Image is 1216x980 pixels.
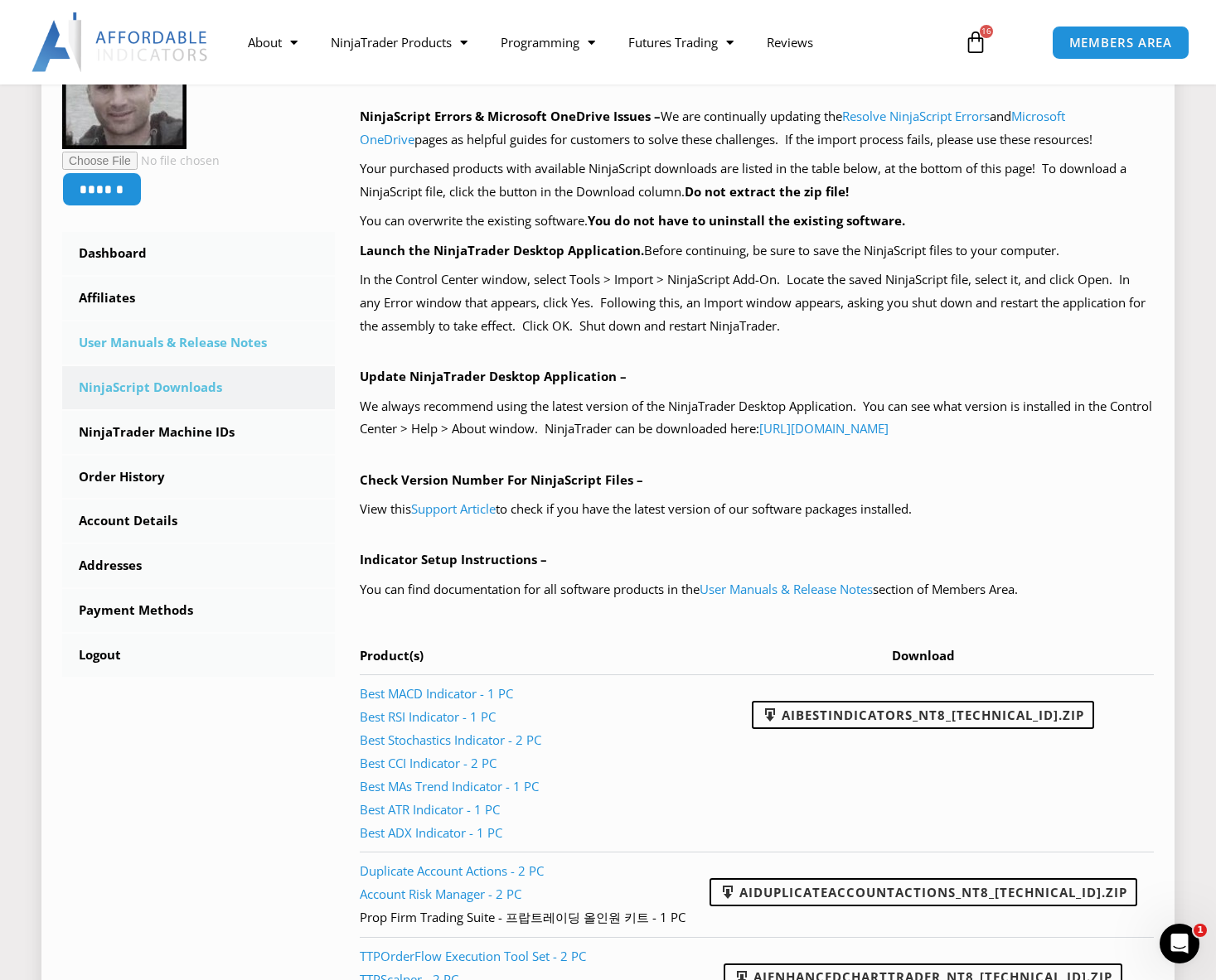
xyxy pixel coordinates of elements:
td: Prop Firm Trading Suite - 프랍트레이딩 올인원 키트 - 1 PC [360,852,705,937]
a: Dashboard [62,232,335,275]
b: Update NinjaTrader Desktop Application – [360,368,627,384]
img: LogoAI | Affordable Indicators – NinjaTrader [31,12,210,72]
a: Best RSI Indicator - 1 PC [360,708,496,725]
a: Support Article [411,500,496,517]
b: Indicator Setup Instructions – [360,551,547,567]
nav: Account pages [62,232,335,676]
a: Resolve NinjaScript Errors [842,108,990,124]
b: NinjaScript Errors & Microsoft OneDrive Issues – [360,108,661,124]
p: You can find documentation for all software products in the section of Members Area. [360,578,1154,601]
a: Reviews [750,23,830,61]
iframe: Intercom live chat [1160,924,1199,963]
a: AIBestIndicators_NT8_[TECHNICAL_ID].zip [752,701,1094,729]
a: Logout [62,634,335,677]
a: MEMBERS AREA [1052,26,1190,60]
a: NinjaTrader Products [314,23,484,61]
span: Download [892,647,955,664]
a: Best MACD Indicator - 1 PC [360,685,513,702]
a: Best ATR Indicator - 1 PC [360,801,500,818]
a: Best CCI Indicator - 2 PC [360,755,497,771]
a: [URL][DOMAIN_NAME] [759,420,889,437]
a: Order History [62,456,335,499]
a: Account Details [62,500,335,543]
a: Best Stochastics Indicator - 2 PC [360,731,541,748]
img: 71d51b727fd0980defc0926a584480a80dca29e5385b7c6ff19b9310cf076714 [62,25,187,149]
a: Duplicate Account Actions - 2 PC [360,862,544,879]
a: About [231,23,314,61]
a: NinjaScript Downloads [62,366,335,409]
a: User Manuals & Release Notes [700,581,873,597]
a: Best MAs Trend Indicator - 1 PC [360,778,539,794]
b: Check Version Number For NinjaScript Files – [360,471,643,488]
a: Microsoft OneDrive [360,108,1065,147]
p: Your purchased products with available NinjaScript downloads are listed in the table below, at th... [360,157,1154,204]
b: Do not extract the zip file! [685,183,849,200]
p: View this to check if you have the latest version of our software packages installed. [360,498,1154,521]
span: 16 [980,25,993,38]
a: Best ADX Indicator - 1 PC [360,824,502,841]
p: We always recommend using the latest version of the NinjaTrader Desktop Application. You can see ... [360,395,1154,442]
a: Programming [484,23,612,61]
a: TTPOrderFlow Execution Tool Set - 2 PC [360,948,586,964]
span: MEMBERS AREA [1069,36,1173,49]
b: Launch the NinjaTrader Desktop Application. [360,242,644,258]
a: AIDuplicateAccountActions_NT8_[TECHNICAL_ID].zip [710,878,1137,906]
a: Account Risk Manager - 2 PC [360,886,521,902]
a: Affiliates [62,277,335,320]
a: Payment Methods [62,589,335,632]
a: Futures Trading [612,23,750,61]
nav: Menu [231,23,949,61]
p: In the Control Center window, select Tools > Import > NinjaScript Add-On. Locate the saved NinjaS... [360,268,1154,338]
b: You do not have to uninstall the existing software. [588,212,905,229]
p: You can overwrite the existing software. [360,210,1154,233]
a: 16 [939,18,1012,66]
a: User Manuals & Release Notes [62,321,335,364]
p: Before continuing, be sure to save the NinjaScript files to your computer. [360,239,1154,263]
p: We are continually updating the and pages as helpful guides for customers to solve these challeng... [360,105,1154,152]
a: Addresses [62,544,335,587]
a: NinjaTrader Machine IDs [62,411,335,454]
span: 1 [1194,924,1207,937]
span: Product(s) [360,647,424,664]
